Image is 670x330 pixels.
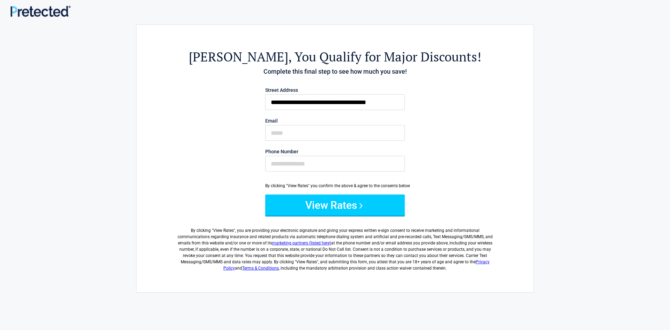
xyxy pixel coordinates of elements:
label: Email [265,118,405,123]
label: Street Address [265,88,405,93]
label: Phone Number [265,149,405,154]
label: By clicking " ", you are providing your electronic signature and giving your express written e-si... [175,222,495,271]
a: marketing partners (listed here) [272,241,331,245]
h2: , You Qualify for Major Discounts! [175,48,495,65]
span: View Rates [213,228,234,233]
h4: Complete this final step to see how much you save! [175,67,495,76]
button: View Rates [265,195,405,215]
span: [PERSON_NAME] [189,48,288,65]
a: Terms & Conditions [242,266,279,271]
img: Main Logo [10,6,70,16]
div: By clicking "View Rates" you confirm the above & agree to the consents below [265,183,405,189]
